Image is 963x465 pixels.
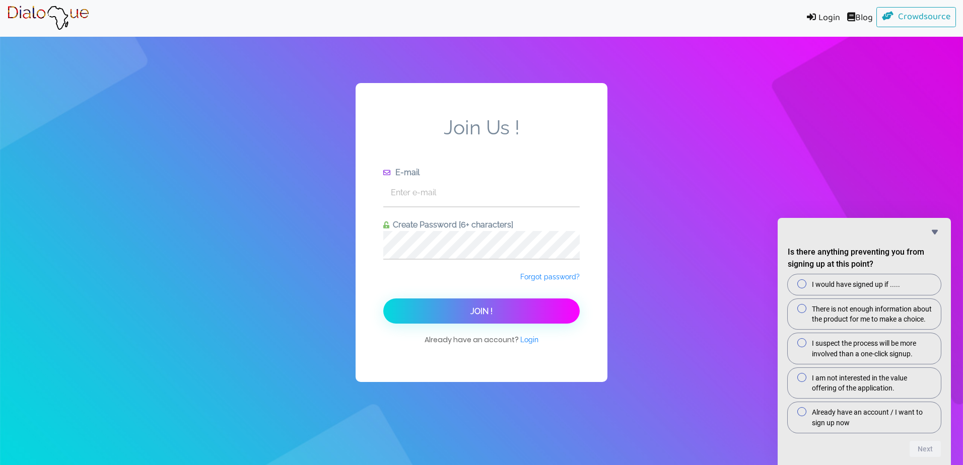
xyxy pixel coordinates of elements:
span: Join ! [470,306,493,316]
div: Is there anything preventing you from signing up at this point? [788,274,941,433]
a: Forgot password? [520,272,580,282]
span: Login [520,336,538,344]
span: There is not enough information about the product for me to make a choice. [812,304,933,325]
a: Login [520,335,538,345]
button: Next question [910,441,941,457]
button: Join ! [383,298,580,324]
img: Brand [7,6,89,31]
div: Is there anything preventing you from signing up at this point? [788,226,941,457]
a: Crowdsource [876,7,956,27]
span: Already have an account / I want to sign up now [812,407,933,428]
span: Join Us ! [383,116,580,167]
a: Blog [844,7,876,30]
input: Enter e-mail [383,179,580,206]
span: E-mail [392,168,420,177]
button: Hide survey [929,226,941,238]
span: Create Password [6+ characters] [389,220,513,229]
span: Already have an account? [425,334,538,355]
a: Login [799,7,844,30]
span: Forgot password? [520,273,580,281]
span: I would have signed up if ..... [812,279,900,289]
span: I am not interested in the value offering of the application. [812,373,933,394]
h2: Is there anything preventing you from signing up at this point? [788,246,941,270]
span: I suspect the process will be more involved than a one-click signup. [812,338,933,359]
